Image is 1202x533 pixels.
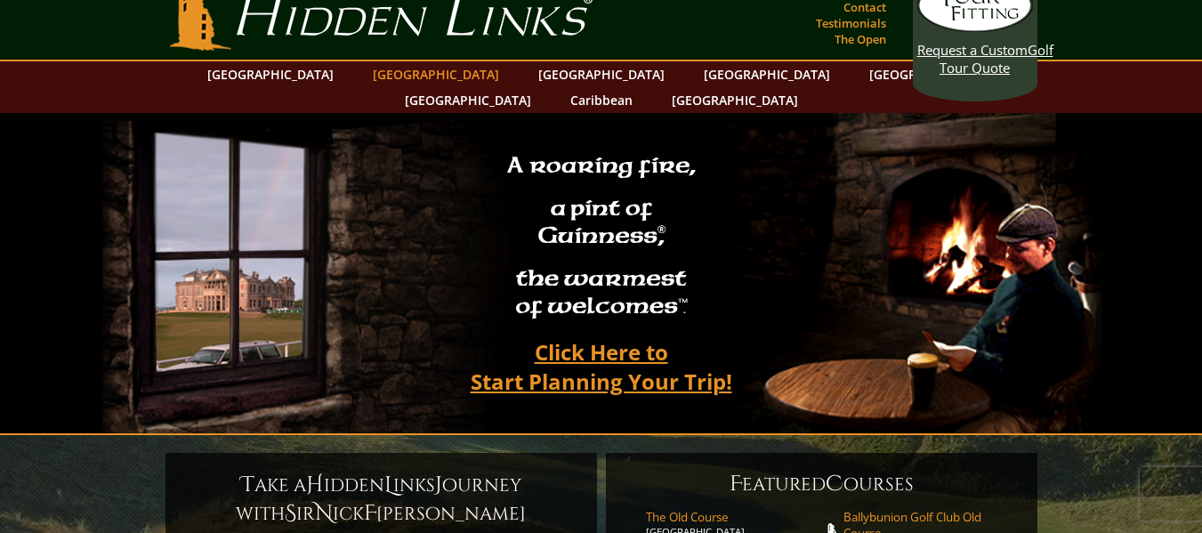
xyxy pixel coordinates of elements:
span: The Old Course [646,509,822,525]
h6: eatured ourses [624,470,1020,498]
h6: ake a idden inks ourney with ir ick [PERSON_NAME] [183,471,579,528]
a: Click Here toStart Planning Your Trip! [453,331,750,402]
span: F [730,470,742,498]
span: L [384,471,393,499]
a: Caribbean [561,87,641,113]
span: H [306,471,324,499]
a: Testimonials [811,11,891,36]
span: S [285,499,296,528]
h2: A roaring fire, a pint of Guinness , the warmest of welcomes™. [496,144,707,331]
a: [GEOGRAPHIC_DATA] [529,61,674,87]
a: [GEOGRAPHIC_DATA] [396,87,540,113]
span: N [315,499,333,528]
a: [GEOGRAPHIC_DATA] [364,61,508,87]
a: [GEOGRAPHIC_DATA] [198,61,343,87]
span: J [435,471,442,499]
span: Request a Custom [917,41,1028,59]
span: C [826,470,843,498]
span: F [364,499,376,528]
a: [GEOGRAPHIC_DATA] [860,61,1004,87]
span: T [241,471,254,499]
a: [GEOGRAPHIC_DATA] [663,87,807,113]
a: [GEOGRAPHIC_DATA] [695,61,839,87]
a: The Open [830,27,891,52]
